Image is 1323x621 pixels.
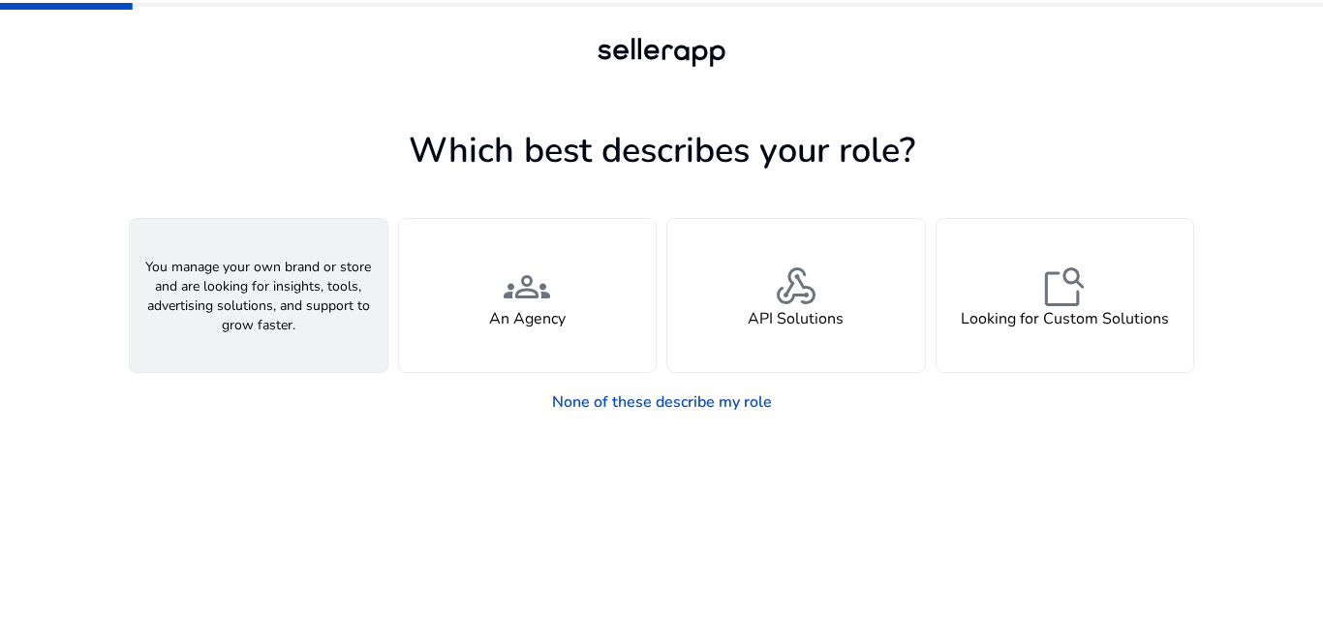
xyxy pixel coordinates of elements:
[129,218,388,373] button: You manage your own brand or store and are looking for insights, tools, advertising solutions, an...
[936,218,1195,373] button: feature_searchLooking for Custom Solutions
[1041,264,1088,310] span: feature_search
[961,310,1169,328] h4: Looking for Custom Solutions
[489,310,566,328] h4: An Agency
[773,264,819,310] span: webhook
[129,130,1194,171] h1: Which best describes your role?
[504,264,550,310] span: groups
[537,383,787,421] a: None of these describe my role
[398,218,658,373] button: groupsAn Agency
[666,218,926,373] button: webhookAPI Solutions
[748,310,844,328] h4: API Solutions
